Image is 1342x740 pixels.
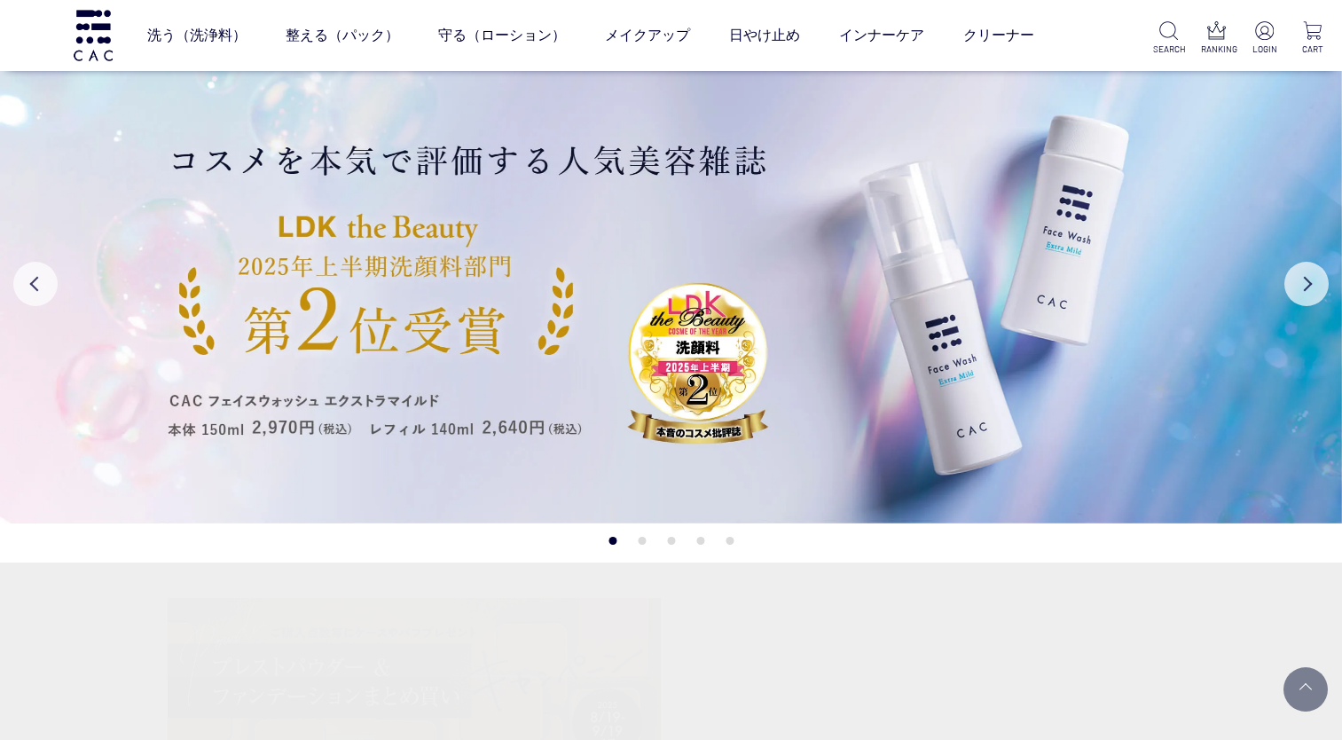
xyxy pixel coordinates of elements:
button: Next [1284,262,1329,306]
button: 2 of 5 [638,537,646,545]
a: SEARCH [1153,21,1184,56]
button: 4 of 5 [696,537,704,545]
p: SEARCH [1153,43,1184,56]
button: 1 of 5 [608,537,616,545]
a: LOGIN [1249,21,1280,56]
button: Previous [13,262,58,306]
a: RANKING [1201,21,1232,56]
a: メイクアップ [605,11,690,60]
p: LOGIN [1249,43,1280,56]
p: CART [1297,43,1328,56]
a: クリーナー [963,11,1034,60]
a: 整える（パック） [286,11,399,60]
p: RANKING [1201,43,1232,56]
a: 洗う（洗浄料） [147,11,247,60]
a: CART [1297,21,1328,56]
a: 日やけ止め [729,11,800,60]
button: 5 of 5 [726,537,734,545]
a: インナーケア [839,11,924,60]
img: logo [71,10,115,60]
button: 3 of 5 [667,537,675,545]
a: 守る（ローション） [438,11,566,60]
